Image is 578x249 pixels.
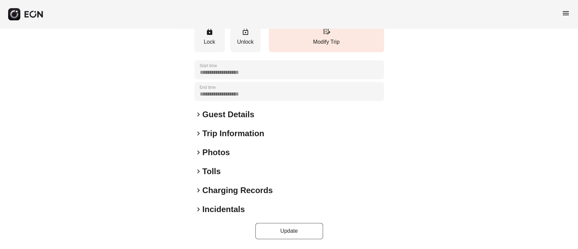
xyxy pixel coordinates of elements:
p: Lock [198,38,221,46]
h2: Trip Information [202,128,264,139]
span: lock_open [241,27,250,36]
button: Modify Trip [269,24,384,52]
h2: Charging Records [202,185,273,196]
button: Lock [194,24,225,52]
button: Update [255,223,323,239]
span: menu [562,9,570,17]
span: edit_road [322,27,330,36]
p: Unlock [234,38,257,46]
h2: Photos [202,147,230,158]
button: Unlock [230,24,261,52]
h2: Incidentals [202,204,245,215]
span: keyboard_arrow_right [194,167,202,175]
h2: Tolls [202,166,221,177]
span: keyboard_arrow_right [194,110,202,119]
p: Modify Trip [272,38,381,46]
span: keyboard_arrow_right [194,186,202,194]
h2: Guest Details [202,109,254,120]
span: keyboard_arrow_right [194,205,202,213]
span: lock [206,27,214,36]
span: keyboard_arrow_right [194,148,202,157]
span: keyboard_arrow_right [194,129,202,138]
